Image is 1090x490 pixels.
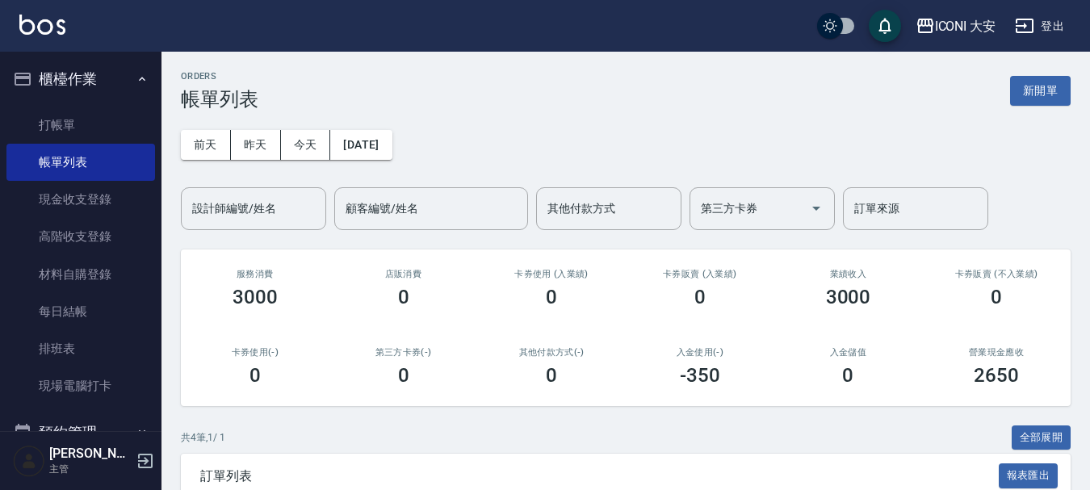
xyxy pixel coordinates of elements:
h3: 0 [546,364,557,387]
button: 登出 [1008,11,1071,41]
a: 現場電腦打卡 [6,367,155,404]
button: 櫃檯作業 [6,58,155,100]
button: save [869,10,901,42]
button: Open [803,195,829,221]
h2: 卡券使用 (入業績) [497,269,606,279]
a: 材料自購登錄 [6,256,155,293]
h3: 0 [398,286,409,308]
h2: 店販消費 [349,269,459,279]
h2: 入金儲值 [794,347,903,358]
h2: ORDERS [181,71,258,82]
img: Person [13,445,45,477]
h2: 卡券販賣 (入業績) [645,269,755,279]
h3: 3000 [233,286,278,308]
h2: 第三方卡券(-) [349,347,459,358]
h3: 0 [546,286,557,308]
h2: 業績收入 [794,269,903,279]
button: 新開單 [1010,76,1071,106]
h3: 0 [694,286,706,308]
h3: 0 [398,364,409,387]
h2: 其他付款方式(-) [497,347,606,358]
span: 訂單列表 [200,468,999,484]
h2: 入金使用(-) [645,347,755,358]
p: 主管 [49,462,132,476]
h2: 卡券販賣 (不入業績) [941,269,1051,279]
a: 新開單 [1010,82,1071,98]
button: 全部展開 [1012,425,1071,450]
a: 每日結帳 [6,293,155,330]
h3: 0 [842,364,853,387]
button: [DATE] [330,130,392,160]
button: 前天 [181,130,231,160]
h2: 卡券使用(-) [200,347,310,358]
div: ICONI 大安 [935,16,996,36]
a: 現金收支登錄 [6,181,155,218]
h3: 帳單列表 [181,88,258,111]
button: 今天 [281,130,331,160]
img: Logo [19,15,65,35]
h3: 2650 [974,364,1019,387]
button: 報表匯出 [999,463,1059,488]
h3: 0 [991,286,1002,308]
h5: [PERSON_NAME] [49,446,132,462]
a: 帳單列表 [6,144,155,181]
a: 打帳單 [6,107,155,144]
button: 預約管理 [6,412,155,454]
h3: 服務消費 [200,269,310,279]
h3: 3000 [826,286,871,308]
a: 排班表 [6,330,155,367]
button: ICONI 大安 [909,10,1003,43]
h3: 0 [249,364,261,387]
h3: -350 [680,364,720,387]
p: 共 4 筆, 1 / 1 [181,430,225,445]
a: 報表匯出 [999,467,1059,483]
a: 高階收支登錄 [6,218,155,255]
button: 昨天 [231,130,281,160]
h2: 營業現金應收 [941,347,1051,358]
